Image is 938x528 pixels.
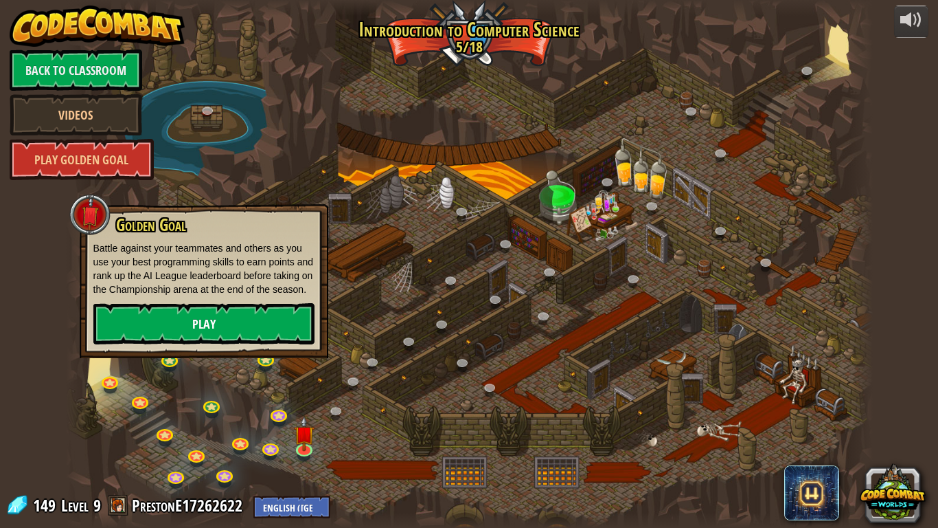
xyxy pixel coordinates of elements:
[10,49,142,91] a: Back to Classroom
[294,416,314,451] img: level-banner-unstarted.png
[33,494,60,516] span: 149
[115,216,314,234] h3: Golden Goal
[93,494,101,516] span: 9
[93,241,314,296] p: Battle against your teammates and others as you use your best programming skills to earn points a...
[93,303,314,344] a: Play
[894,5,928,38] button: Adjust volume
[10,5,185,47] img: CodeCombat - Learn how to code by playing a game
[10,94,142,135] a: Videos
[132,494,247,516] a: PrestonE17262622
[61,494,89,517] span: Level
[10,139,154,180] a: Play Golden Goal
